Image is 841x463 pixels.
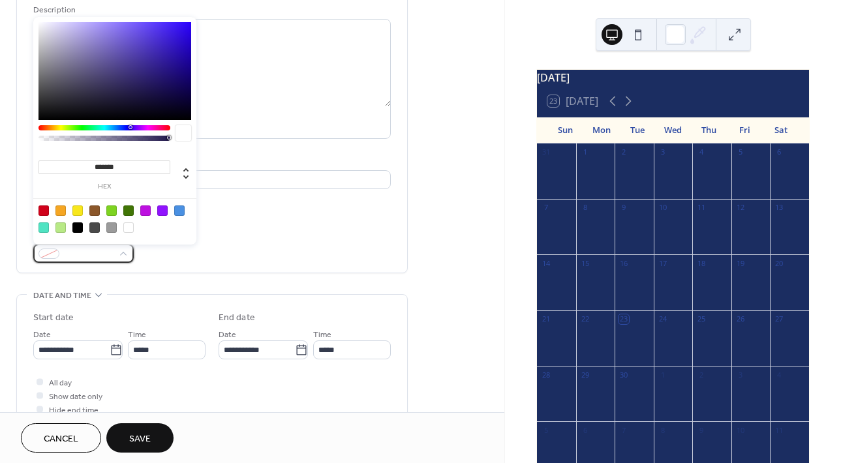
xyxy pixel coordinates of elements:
div: #9B9B9B [106,222,117,233]
div: 2 [619,147,628,157]
div: Description [33,3,388,17]
div: 21 [541,314,551,324]
div: #D0021B [38,205,49,216]
div: Thu [691,117,727,143]
div: Start date [33,311,74,325]
div: #F5A623 [55,205,66,216]
div: #B8E986 [55,222,66,233]
span: Show date only [49,390,102,404]
div: Wed [655,117,691,143]
div: 24 [658,314,667,324]
div: Sat [763,117,799,143]
div: 1 [580,147,590,157]
div: 13 [774,203,784,213]
div: #000000 [72,222,83,233]
span: Date and time [33,289,91,303]
div: [DATE] [537,70,809,85]
div: #4A4A4A [89,222,100,233]
label: hex [38,183,170,190]
span: Date [219,328,236,342]
div: 27 [774,314,784,324]
span: Hide end time [49,404,99,417]
div: #8B572A [89,205,100,216]
div: Location [33,155,388,168]
div: #F8E71C [72,205,83,216]
div: 23 [619,314,628,324]
div: Tue [619,117,655,143]
div: Fri [727,117,763,143]
span: Save [129,432,151,446]
div: 16 [619,258,628,268]
div: 14 [541,258,551,268]
div: 4 [774,370,784,380]
div: 8 [658,425,667,435]
div: #7ED321 [106,205,117,216]
div: #417505 [123,205,134,216]
div: 20 [774,258,784,268]
div: #4A90E2 [174,205,185,216]
div: 12 [735,203,745,213]
div: 5 [735,147,745,157]
div: #FFFFFF [123,222,134,233]
div: 10 [658,203,667,213]
span: All day [49,376,72,390]
div: 6 [774,147,784,157]
div: 15 [580,258,590,268]
button: Save [106,423,174,453]
div: #50E3C2 [38,222,49,233]
div: 10 [735,425,745,435]
div: 3 [735,370,745,380]
div: 11 [696,203,706,213]
div: 25 [696,314,706,324]
div: 5 [541,425,551,435]
div: #9013FE [157,205,168,216]
div: End date [219,311,255,325]
div: 31 [541,147,551,157]
div: Mon [583,117,619,143]
div: 18 [696,258,706,268]
button: Cancel [21,423,101,453]
span: Date [33,328,51,342]
div: 28 [541,370,551,380]
div: 9 [696,425,706,435]
div: 26 [735,314,745,324]
div: 7 [541,203,551,213]
div: 11 [774,425,784,435]
div: 29 [580,370,590,380]
span: Time [128,328,146,342]
div: 1 [658,370,667,380]
div: 30 [619,370,628,380]
div: 7 [619,425,628,435]
div: 8 [580,203,590,213]
div: 17 [658,258,667,268]
div: 19 [735,258,745,268]
div: 9 [619,203,628,213]
div: 4 [696,147,706,157]
div: Sun [547,117,583,143]
div: 22 [580,314,590,324]
span: Cancel [44,432,78,446]
div: #BD10E0 [140,205,151,216]
div: 3 [658,147,667,157]
span: Time [313,328,331,342]
div: 2 [696,370,706,380]
div: 6 [580,425,590,435]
